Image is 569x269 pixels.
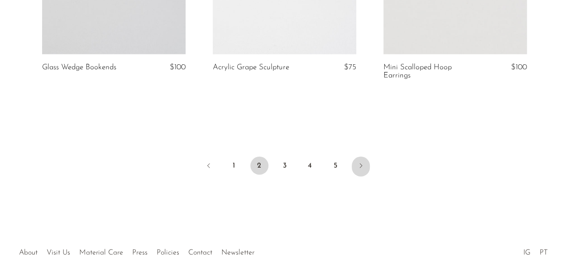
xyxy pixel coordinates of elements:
[157,249,179,256] a: Policies
[352,157,370,177] a: Next
[170,63,186,71] span: $100
[47,249,70,256] a: Visit Us
[225,157,243,175] a: 1
[511,63,527,71] span: $100
[188,249,212,256] a: Contact
[383,63,478,80] a: Mini Scalloped Hoop Earrings
[14,242,259,259] ul: Quick links
[19,249,38,256] a: About
[301,157,319,175] a: 4
[519,242,552,259] ul: Social Medias
[250,157,268,175] span: 2
[344,63,356,71] span: $75
[79,249,123,256] a: Material Care
[42,63,116,72] a: Glass Wedge Bookends
[200,157,218,177] a: Previous
[276,157,294,175] a: 3
[523,249,531,256] a: IG
[326,157,344,175] a: 5
[132,249,148,256] a: Press
[213,63,289,72] a: Acrylic Grape Sculpture
[540,249,548,256] a: PT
